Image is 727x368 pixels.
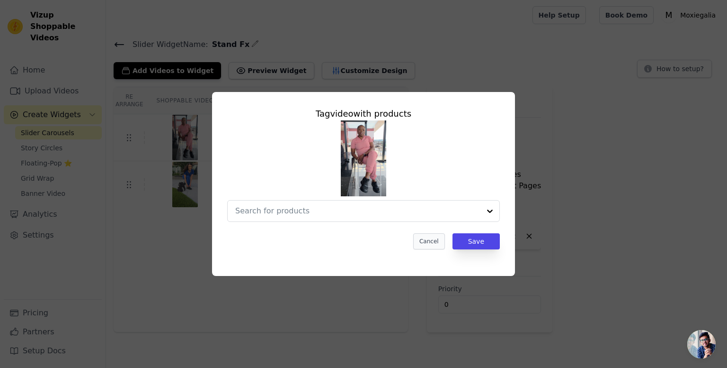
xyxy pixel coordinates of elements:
button: Save [452,233,500,249]
img: tn-0384d20b87bb42088fe47b3712d40608.png [341,120,386,196]
button: Cancel [413,233,445,249]
a: Open chat [687,330,716,359]
input: Search for products [235,205,480,217]
div: Tag video with products [227,107,500,120]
